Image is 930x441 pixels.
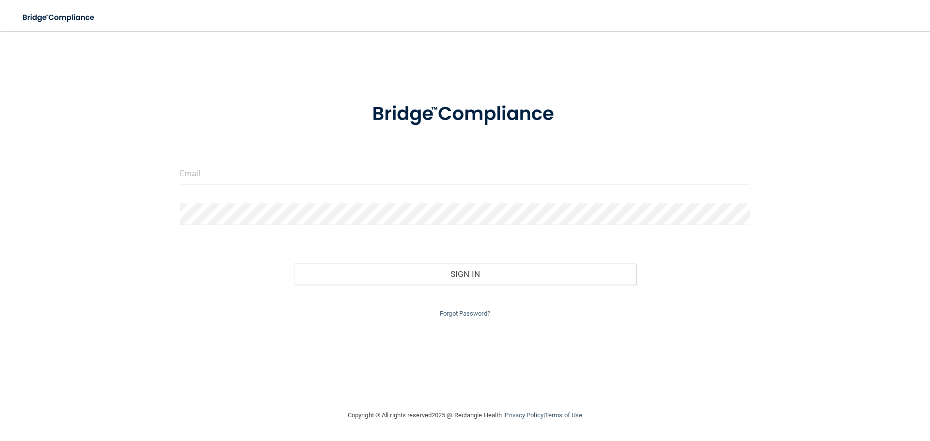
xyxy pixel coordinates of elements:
[15,8,104,28] img: bridge_compliance_login_screen.278c3ca4.svg
[294,263,636,285] button: Sign In
[352,89,578,139] img: bridge_compliance_login_screen.278c3ca4.svg
[440,310,490,317] a: Forgot Password?
[505,411,543,419] a: Privacy Policy
[180,163,750,184] input: Email
[545,411,582,419] a: Terms of Use
[288,400,642,431] div: Copyright © All rights reserved 2025 @ Rectangle Health | |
